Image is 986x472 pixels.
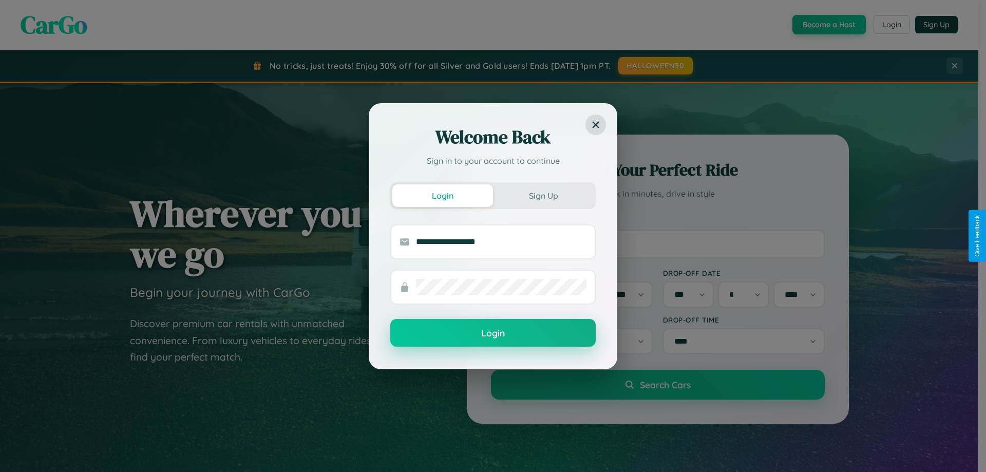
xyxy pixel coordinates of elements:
[390,319,596,347] button: Login
[392,184,493,207] button: Login
[390,155,596,167] p: Sign in to your account to continue
[493,184,594,207] button: Sign Up
[974,215,981,257] div: Give Feedback
[390,125,596,149] h2: Welcome Back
